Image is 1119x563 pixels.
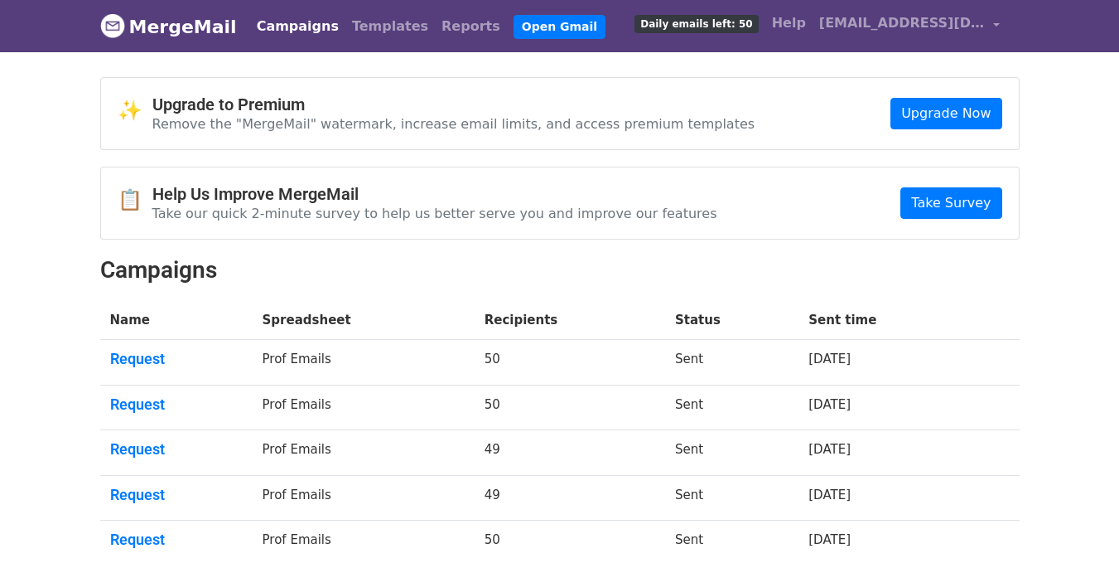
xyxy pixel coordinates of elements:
[100,13,125,38] img: MergeMail logo
[110,486,243,504] a: Request
[253,430,475,476] td: Prof Emails
[900,187,1001,219] a: Take Survey
[475,340,665,386] td: 50
[110,531,243,549] a: Request
[345,10,435,43] a: Templates
[665,301,798,340] th: Status
[808,442,851,457] a: [DATE]
[808,397,851,412] a: [DATE]
[475,301,665,340] th: Recipients
[665,385,798,430] td: Sent
[813,7,1006,46] a: [EMAIL_ADDRESS][DOMAIN_NAME]
[100,301,253,340] th: Name
[819,13,985,33] span: [EMAIL_ADDRESS][DOMAIN_NAME]
[1036,483,1119,563] iframe: Chat Widget
[152,205,717,222] p: Take our quick 2-minute survey to help us better serve you and improve our features
[808,488,851,502] a: [DATE]
[435,10,507,43] a: Reports
[100,256,1020,284] h2: Campaigns
[110,350,243,368] a: Request
[765,7,813,40] a: Help
[253,385,475,430] td: Prof Emails
[628,7,764,40] a: Daily emails left: 50
[110,396,243,414] a: Request
[253,475,475,521] td: Prof Emails
[665,340,798,386] td: Sent
[890,98,1001,129] a: Upgrade Now
[634,15,758,33] span: Daily emails left: 50
[250,10,345,43] a: Campaigns
[253,340,475,386] td: Prof Emails
[152,95,755,114] h4: Upgrade to Premium
[808,532,851,547] a: [DATE]
[475,430,665,476] td: 49
[118,99,152,123] span: ✨
[100,9,237,44] a: MergeMail
[152,115,755,133] p: Remove the "MergeMail" watermark, increase email limits, and access premium templates
[665,475,798,521] td: Sent
[798,301,978,340] th: Sent time
[475,475,665,521] td: 49
[253,301,475,340] th: Spreadsheet
[665,430,798,476] td: Sent
[475,385,665,430] td: 50
[110,440,243,459] a: Request
[118,188,152,212] span: 📋
[152,184,717,204] h4: Help Us Improve MergeMail
[808,352,851,366] a: [DATE]
[514,15,605,39] a: Open Gmail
